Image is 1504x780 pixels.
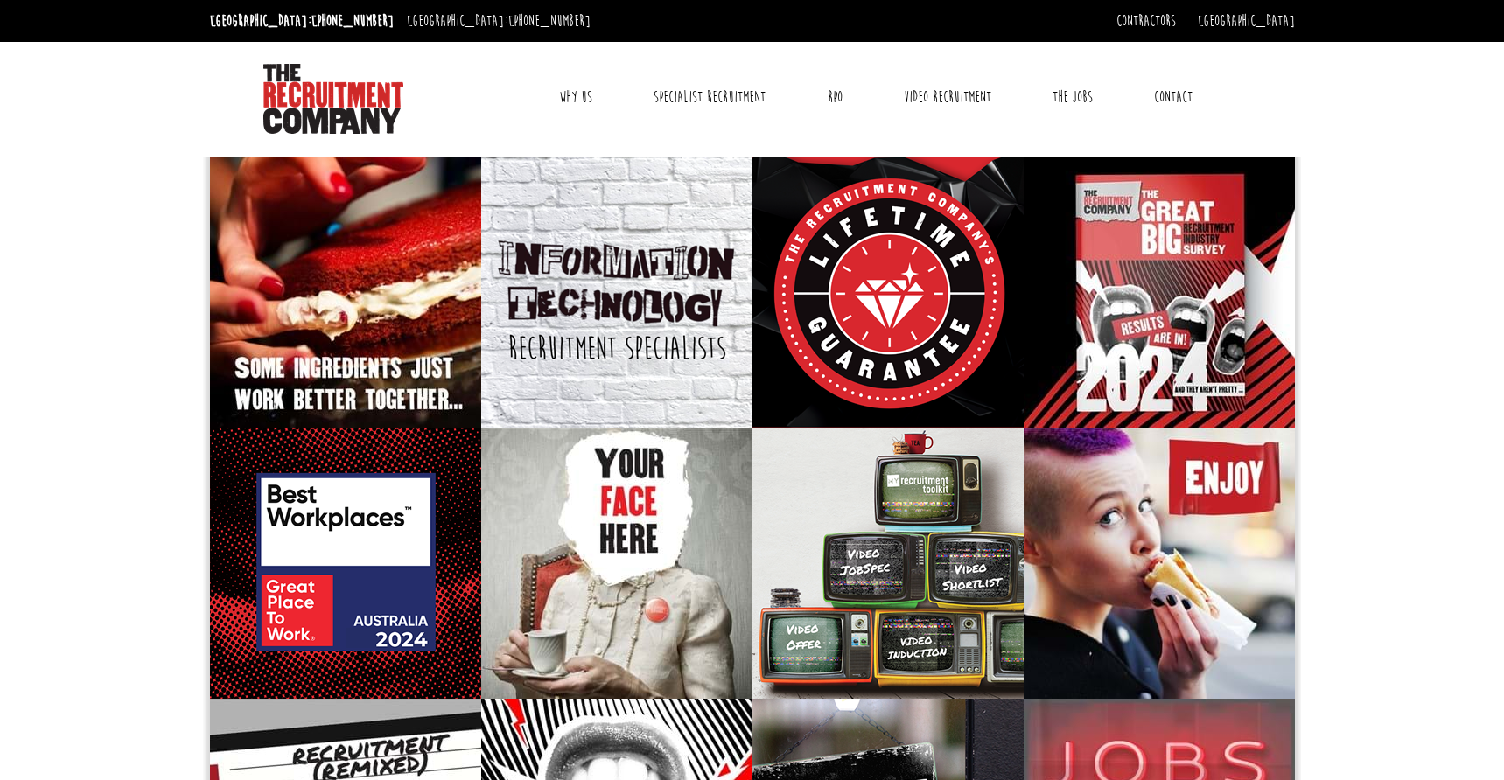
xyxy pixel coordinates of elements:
[402,7,595,35] li: [GEOGRAPHIC_DATA]:
[311,11,394,31] a: [PHONE_NUMBER]
[206,7,398,35] li: [GEOGRAPHIC_DATA]:
[1141,75,1206,119] a: Contact
[546,75,605,119] a: Why Us
[1039,75,1106,119] a: The Jobs
[891,75,1004,119] a: Video Recruitment
[815,75,856,119] a: RPO
[640,75,779,119] a: Specialist Recruitment
[263,64,403,134] img: The Recruitment Company
[1198,11,1295,31] a: [GEOGRAPHIC_DATA]
[1116,11,1176,31] a: Contractors
[508,11,591,31] a: [PHONE_NUMBER]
